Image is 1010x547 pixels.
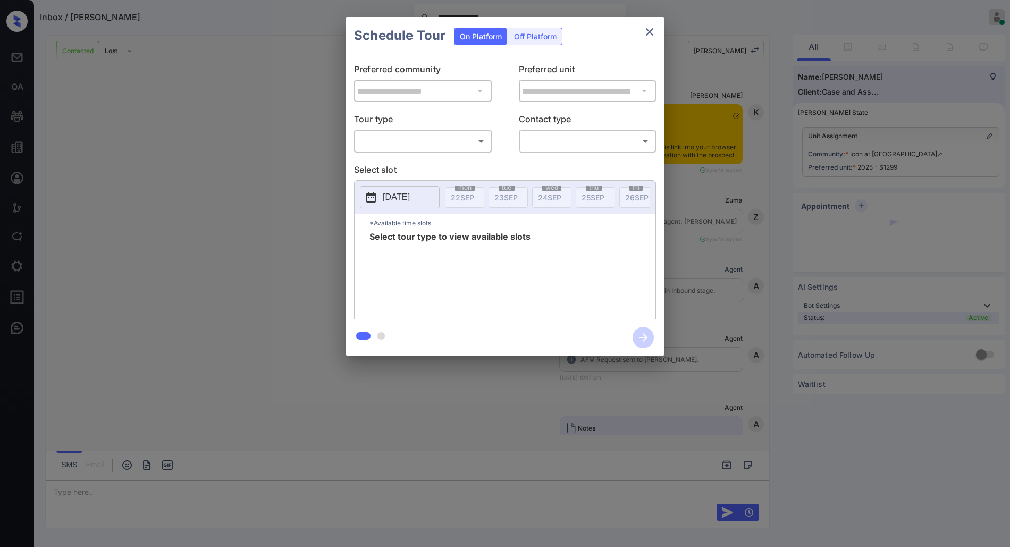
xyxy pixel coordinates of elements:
p: Contact type [519,113,656,130]
p: [DATE] [383,191,410,204]
p: Tour type [354,113,492,130]
p: *Available time slots [369,214,655,232]
h2: Schedule Tour [346,17,454,54]
span: Select tour type to view available slots [369,232,531,317]
div: Off Platform [509,28,562,45]
button: close [639,21,660,43]
p: Select slot [354,163,656,180]
p: Preferred community [354,63,492,80]
div: On Platform [454,28,507,45]
p: Preferred unit [519,63,656,80]
button: [DATE] [360,186,440,208]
